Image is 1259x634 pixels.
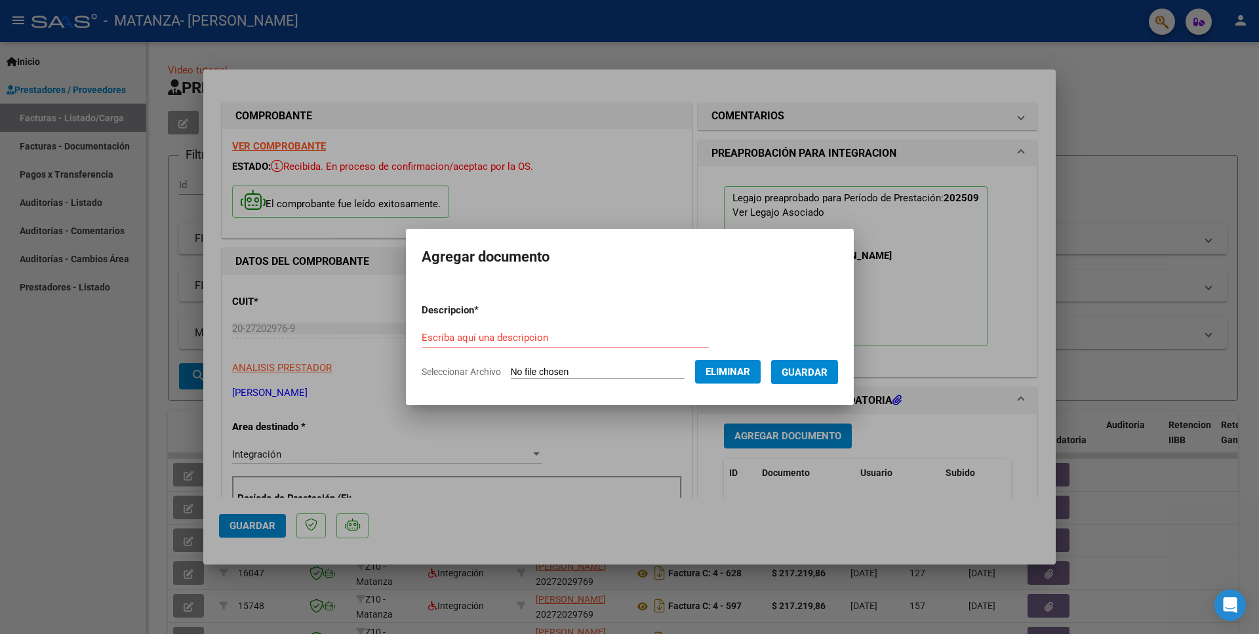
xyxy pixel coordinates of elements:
p: Descripcion [422,303,547,318]
span: Guardar [782,367,828,378]
div: Open Intercom Messenger [1214,589,1246,621]
button: Guardar [771,360,838,384]
span: Seleccionar Archivo [422,367,501,377]
h2: Agregar documento [422,245,838,269]
button: Eliminar [695,360,761,384]
span: Eliminar [706,366,750,378]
